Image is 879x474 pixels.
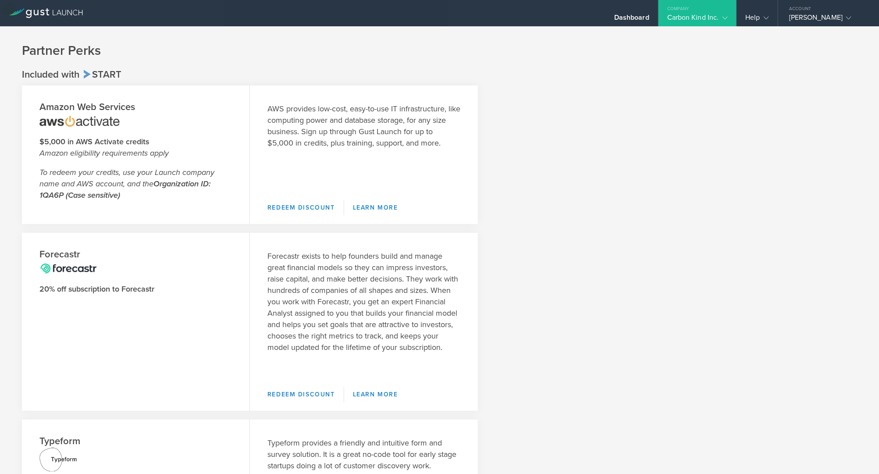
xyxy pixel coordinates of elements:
[267,250,460,353] p: Forecastr exists to help founders build and manage great financial models so they can impress inv...
[39,137,149,146] strong: $5,000 in AWS Activate credits
[39,435,232,448] h2: Typeform
[746,13,769,26] div: Help
[39,284,154,294] strong: 20% off subscription to Forecastr
[82,69,121,80] span: Start
[39,261,97,274] img: forecastr-logo
[267,200,344,215] a: Redeem Discount
[39,448,77,472] img: typeform-logo
[39,248,232,261] h2: Forecastr
[667,13,728,26] div: Carbon Kind Inc.
[789,13,864,26] div: [PERSON_NAME]
[835,432,879,474] iframe: Chat Widget
[267,387,344,402] a: Redeem Discount
[39,101,232,114] h2: Amazon Web Services
[39,114,120,127] img: amazon-web-services-logo
[39,168,214,200] em: To redeem your credits, use your Launch company name and AWS account, and the
[22,69,79,80] span: Included with
[614,13,649,26] div: Dashboard
[344,387,407,402] a: Learn More
[267,103,460,149] p: AWS provides low-cost, easy-to-use IT infrastructure, like computing power and database storage, ...
[22,42,857,60] h1: Partner Perks
[39,148,169,158] em: Amazon eligibility requirements apply
[344,200,407,215] a: Learn More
